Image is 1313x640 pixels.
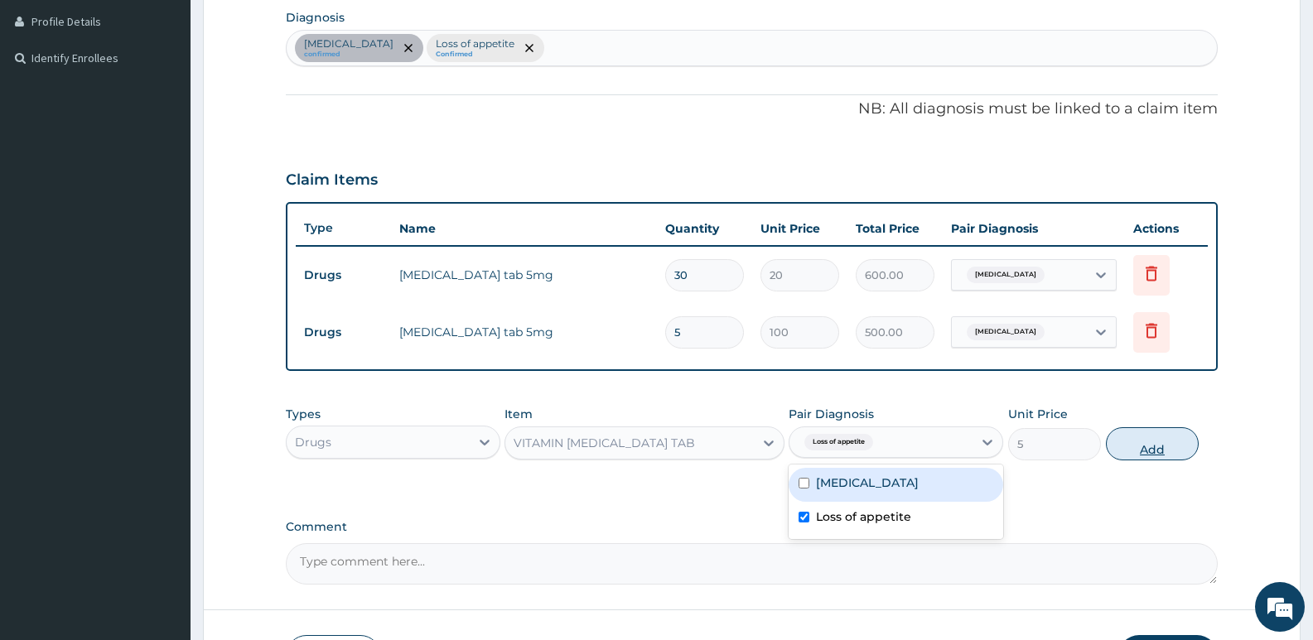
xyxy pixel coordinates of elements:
label: Loss of appetite [816,508,911,525]
p: [MEDICAL_DATA] [304,37,393,51]
small: confirmed [304,51,393,59]
div: Minimize live chat window [272,8,311,48]
textarea: Type your message and hit 'Enter' [8,452,316,510]
div: Drugs [295,434,331,450]
h3: Claim Items [286,171,378,190]
th: Quantity [657,212,752,245]
th: Type [296,213,391,243]
div: VITAMIN [MEDICAL_DATA] TAB [514,435,695,451]
th: Name [391,212,657,245]
th: Total Price [847,212,943,245]
span: remove selection option [401,41,416,55]
td: Drugs [296,260,391,291]
label: Types [286,407,321,421]
label: Pair Diagnosis [789,406,874,422]
label: Unit Price [1008,406,1068,422]
span: [MEDICAL_DATA] [967,267,1045,283]
img: d_794563401_company_1708531726252_794563401 [31,83,67,124]
label: [MEDICAL_DATA] [816,474,919,491]
small: Confirmed [436,51,514,59]
span: [MEDICAL_DATA] [967,324,1045,340]
th: Unit Price [752,212,847,245]
span: We're online! [96,209,229,376]
label: Comment [286,520,1218,534]
div: Chat with us now [86,93,278,114]
p: NB: All diagnosis must be linked to a claim item [286,99,1218,120]
th: Pair Diagnosis [943,212,1125,245]
td: [MEDICAL_DATA] tab 5mg [391,258,657,291]
p: Loss of appetite [436,37,514,51]
span: Loss of appetite [804,434,873,450]
td: Drugs [296,317,391,348]
label: Diagnosis [286,9,345,26]
button: Add [1106,427,1199,460]
span: remove selection option [522,41,537,55]
td: [MEDICAL_DATA] tab 5mg [391,315,657,349]
th: Actions [1125,212,1208,245]
label: Item [504,406,533,422]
